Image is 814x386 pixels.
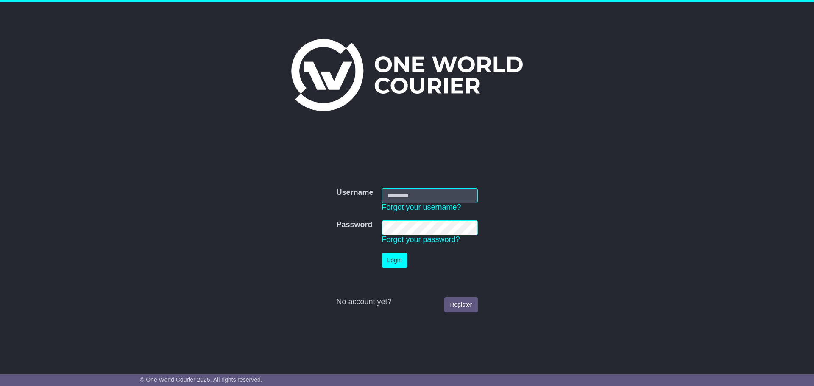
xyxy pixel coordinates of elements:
button: Login [382,253,407,268]
label: Password [336,220,372,230]
a: Forgot your username? [382,203,461,211]
label: Username [336,188,373,197]
a: Forgot your password? [382,235,460,244]
span: © One World Courier 2025. All rights reserved. [140,376,262,383]
div: No account yet? [336,297,477,307]
a: Register [444,297,477,312]
img: One World [291,39,523,111]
